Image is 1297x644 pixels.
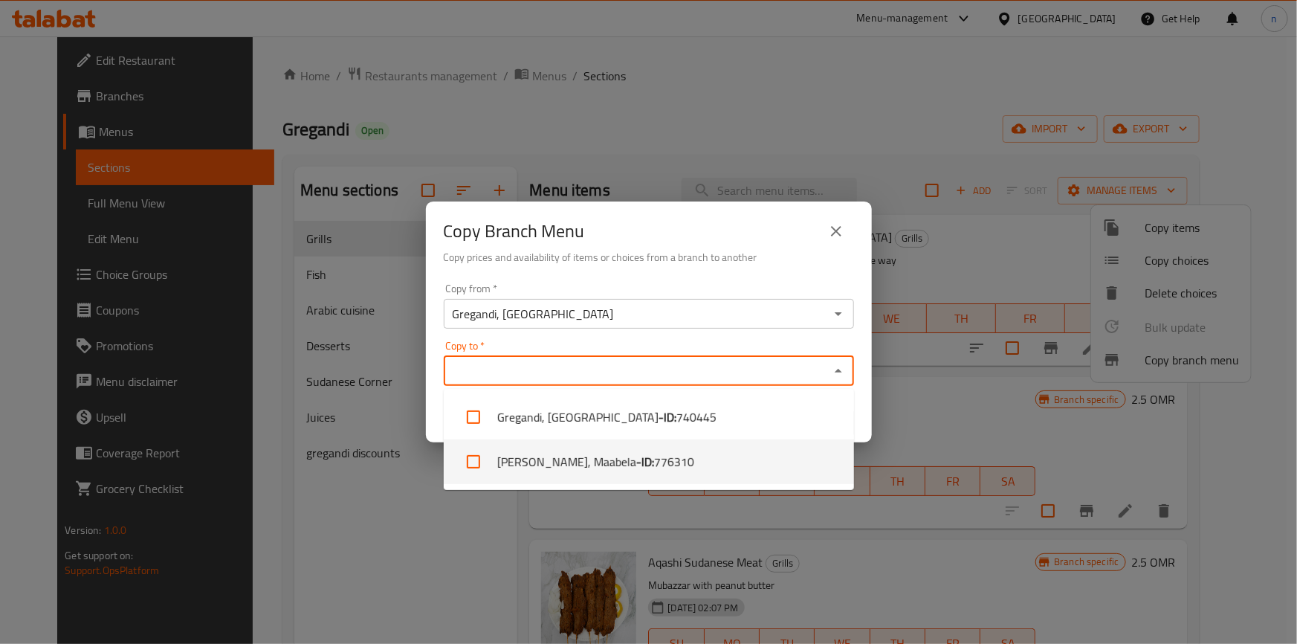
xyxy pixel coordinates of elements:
button: Close [828,361,849,381]
button: close [818,213,854,249]
b: - ID: [659,408,676,426]
span: 776310 [654,453,694,471]
span: 740445 [676,408,717,426]
button: Open [828,303,849,324]
li: [PERSON_NAME], Maabela [444,439,854,484]
h6: Copy prices and availability of items or choices from a branch to another [444,249,854,265]
b: - ID: [636,453,654,471]
li: Gregandi, [GEOGRAPHIC_DATA] [444,395,854,439]
h2: Copy Branch Menu [444,219,585,243]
